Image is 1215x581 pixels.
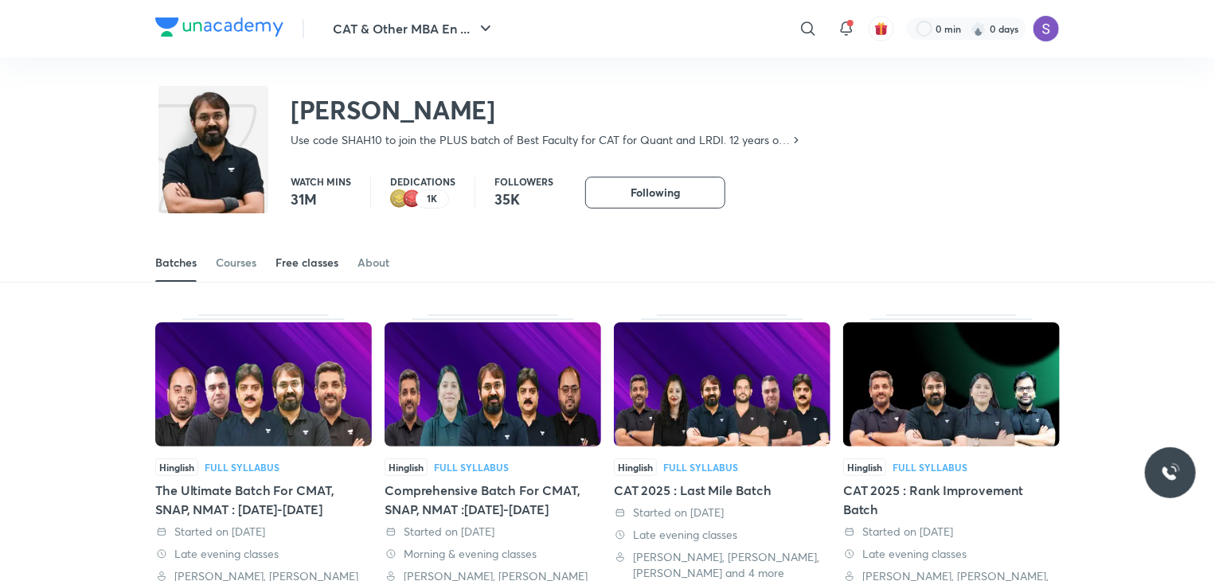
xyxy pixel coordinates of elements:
button: avatar [869,16,894,41]
div: Late evening classes [155,546,372,562]
p: Dedications [390,177,455,186]
img: educator badge2 [390,189,409,209]
span: Following [631,185,680,201]
img: avatar [874,21,889,36]
img: ttu [1161,463,1180,482]
span: Hinglish [155,458,198,476]
img: educator badge1 [403,189,422,209]
div: Late evening classes [614,527,830,543]
div: Full Syllabus [434,462,509,472]
div: Comprehensive Batch For CMAT, SNAP, NMAT :[DATE]-[DATE] [385,481,601,519]
p: Watch mins [291,177,351,186]
img: streak [971,21,986,37]
a: About [357,244,389,282]
img: Company Logo [155,18,283,37]
div: Started on 13 Jul 2025 [843,524,1060,540]
h2: [PERSON_NAME] [291,94,803,126]
a: Company Logo [155,18,283,41]
div: Batches [155,255,197,271]
div: Started on 23 Sep 2025 [155,524,372,540]
div: Late evening classes [843,546,1060,562]
span: Hinglish [843,458,886,476]
p: 31M [291,189,351,209]
div: Lokesh Agarwal, Ravi Kumar, Saral Nashier and 4 more [614,549,830,581]
div: Started on 18 Aug 2025 [385,524,601,540]
div: Morning & evening classes [385,546,601,562]
img: Sapara Premji [1033,15,1060,42]
img: Thumbnail [614,322,830,446]
span: Hinglish [385,458,428,476]
p: 35K [494,189,553,209]
img: Thumbnail [155,322,372,446]
div: Courses [216,255,256,271]
img: Thumbnail [843,322,1060,446]
p: 1K [428,193,438,205]
p: Followers [494,177,553,186]
div: Free classes [275,255,338,271]
div: Full Syllabus [893,462,967,472]
div: Full Syllabus [663,462,738,472]
img: class [158,89,268,242]
div: Started on 4 Aug 2025 [614,505,830,521]
div: About [357,255,389,271]
a: Free classes [275,244,338,282]
div: CAT 2025 : Rank Improvement Batch [843,481,1060,519]
span: Hinglish [614,458,657,476]
div: CAT 2025 : Last Mile Batch [614,481,830,500]
a: Courses [216,244,256,282]
p: Use code SHAH10 to join the PLUS batch of Best Faculty for CAT for Quant and LRDI. 12 years of Te... [291,132,790,148]
button: Following [585,177,725,209]
div: Full Syllabus [205,462,279,472]
div: The Ultimate Batch For CMAT, SNAP, NMAT : [DATE]-[DATE] [155,481,372,519]
img: Thumbnail [385,322,601,446]
button: CAT & Other MBA En ... [323,13,505,45]
a: Batches [155,244,197,282]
